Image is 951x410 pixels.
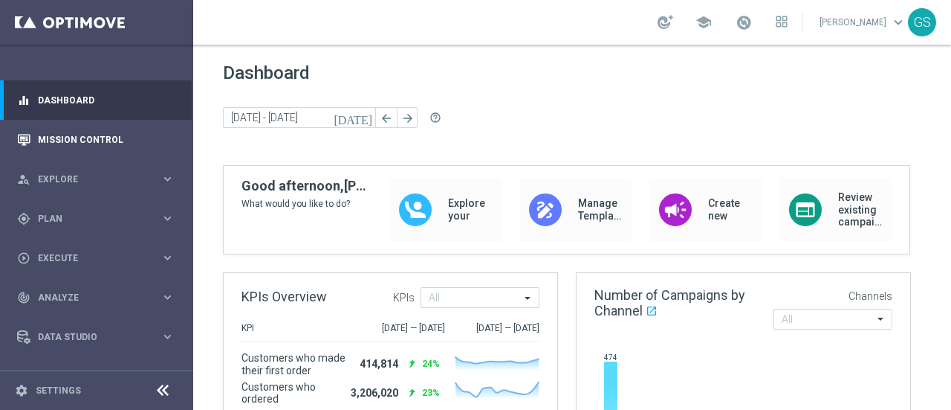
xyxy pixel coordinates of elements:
i: keyboard_arrow_right [160,251,175,265]
span: keyboard_arrow_down [890,14,906,31]
div: Analyze [17,291,160,304]
div: Execute [17,252,160,265]
button: Data Studio keyboard_arrow_right [16,331,175,343]
div: Mission Control [17,120,175,159]
i: lightbulb [17,370,30,383]
a: Settings [36,386,81,395]
i: equalizer [17,94,30,107]
a: [PERSON_NAME]keyboard_arrow_down [818,11,908,33]
div: Optibot [17,356,175,396]
span: Data Studio [38,333,160,342]
div: Dashboard [17,80,175,120]
button: gps_fixed Plan keyboard_arrow_right [16,213,175,225]
i: play_circle_outline [17,252,30,265]
span: Explore [38,175,160,184]
i: keyboard_arrow_right [160,330,175,344]
i: person_search [17,173,30,186]
button: equalizer Dashboard [16,95,175,106]
span: school [695,14,712,31]
div: Explore [17,173,160,186]
button: play_circle_outline Execute keyboard_arrow_right [16,252,175,264]
i: settings [15,384,28,397]
i: gps_fixed [17,212,30,225]
i: keyboard_arrow_right [160,290,175,304]
button: person_search Explore keyboard_arrow_right [16,173,175,185]
a: Mission Control [38,120,175,159]
a: Dashboard [38,80,175,120]
div: GS [908,8,936,36]
span: Plan [38,214,160,223]
i: track_changes [17,291,30,304]
button: track_changes Analyze keyboard_arrow_right [16,292,175,304]
span: Execute [38,254,160,263]
div: Plan [17,212,160,225]
i: keyboard_arrow_right [160,211,175,225]
div: Data Studio [17,330,160,344]
span: Analyze [38,293,160,302]
a: Optibot [38,356,155,396]
button: Mission Control [16,134,175,146]
i: keyboard_arrow_right [160,172,175,186]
